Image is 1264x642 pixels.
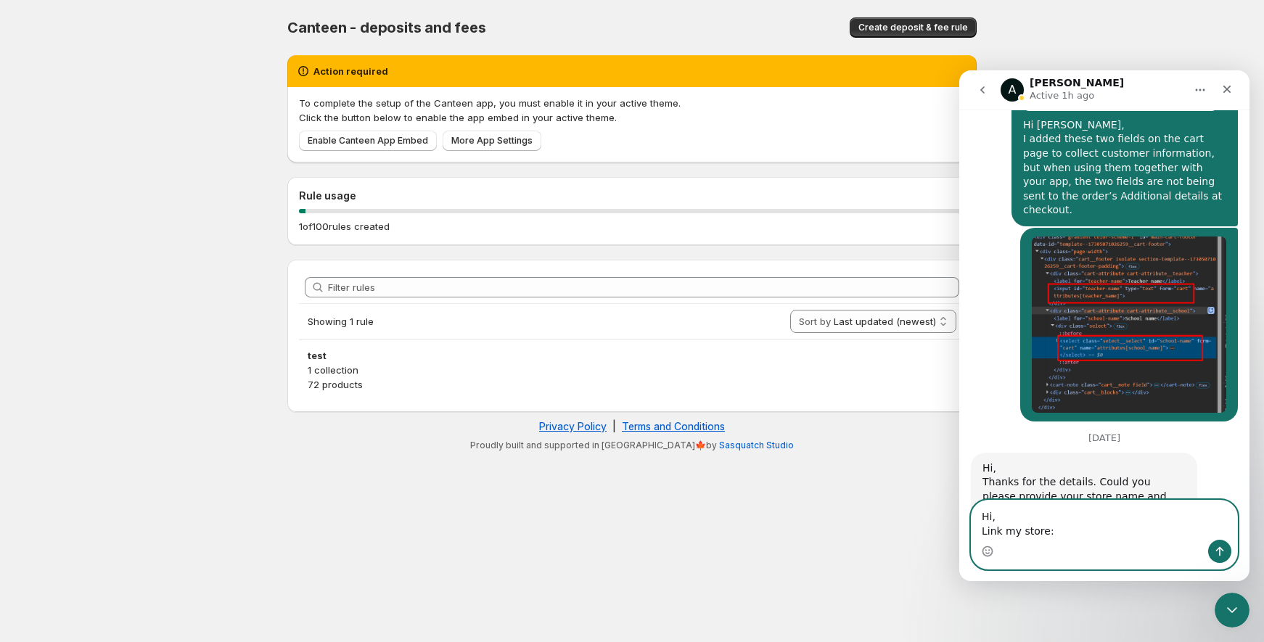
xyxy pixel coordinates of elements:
div: Hi, Thanks for the details. Could you please provide your store name and URL so that I can reques... [23,391,226,490]
p: Proudly built and supported in [GEOGRAPHIC_DATA]🍁by [295,440,969,451]
span: | [612,420,616,432]
span: Enable Canteen App Embed [308,135,428,147]
p: 72 products [308,377,956,392]
iframe: Intercom live chat [959,70,1249,581]
a: Privacy Policy [539,420,607,432]
span: Showing 1 rule [308,316,374,327]
p: To complete the setup of the Canteen app, you must enable it in your active theme. [299,96,965,110]
span: Create deposit & fee rule [858,22,968,33]
button: Create deposit & fee rule [850,17,977,38]
p: 1 collection [308,363,956,377]
span: More App Settings [451,135,533,147]
a: Enable Canteen App Embed [299,131,437,151]
h2: Rule usage [299,189,965,203]
div: Hi,Thanks for the details. Could you please provide your store name and URL so that I can request... [12,382,238,499]
div: Hi [PERSON_NAME], I added these two fields on the cart page to collect customer information, but ... [64,48,267,147]
div: user says… [12,157,279,363]
textarea: Message… [12,430,278,469]
input: Filter rules [328,277,959,297]
div: Anupam says… [12,382,279,531]
iframe: Intercom live chat [1215,593,1249,627]
span: Canteen - deposits and fees [287,19,486,36]
div: [DATE] [12,363,279,382]
a: Sasquatch Studio [719,440,794,450]
p: Click the button below to enable the app embed in your active theme. [299,110,965,125]
p: 1 of 100 rules created [299,219,390,234]
a: Terms and Conditions [622,420,725,432]
a: More App Settings [443,131,541,151]
button: Emoji picker [22,475,34,487]
h3: test [308,348,956,363]
h2: Action required [313,64,388,78]
button: Send a message… [249,469,272,493]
